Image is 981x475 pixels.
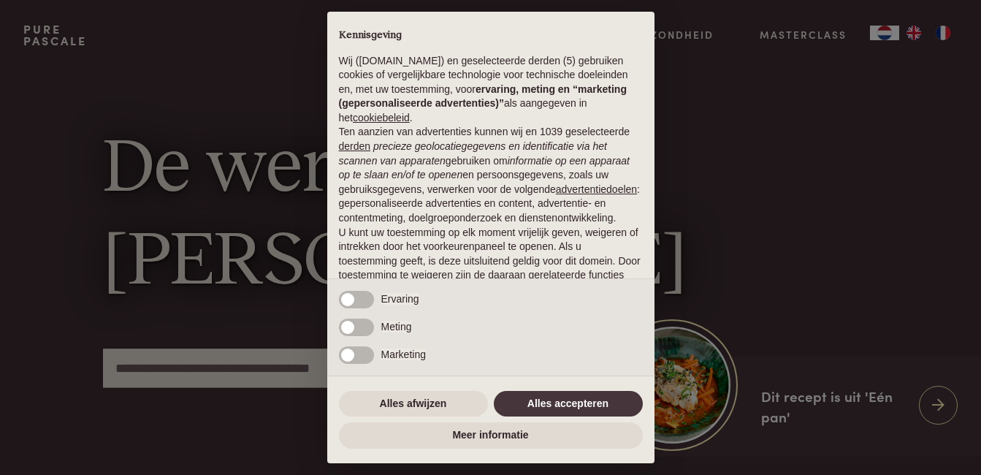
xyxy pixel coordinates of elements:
[339,226,643,297] p: U kunt uw toestemming op elk moment vrijelijk geven, weigeren of intrekken door het voorkeurenpan...
[381,293,419,305] span: Ervaring
[339,83,627,110] strong: ervaring, meting en “marketing (gepersonaliseerde advertenties)”
[339,155,630,181] em: informatie op een apparaat op te slaan en/of te openen
[339,54,643,126] p: Wij ([DOMAIN_NAME]) en geselecteerde derden (5) gebruiken cookies of vergelijkbare technologie vo...
[556,183,637,197] button: advertentiedoelen
[339,29,643,42] h2: Kennisgeving
[381,321,412,332] span: Meting
[494,391,643,417] button: Alles accepteren
[381,349,426,360] span: Marketing
[339,140,371,154] button: derden
[353,112,410,123] a: cookiebeleid
[339,125,643,225] p: Ten aanzien van advertenties kunnen wij en 1039 geselecteerde gebruiken om en persoonsgegevens, z...
[339,422,643,449] button: Meer informatie
[339,391,488,417] button: Alles afwijzen
[339,140,607,167] em: precieze geolocatiegegevens en identificatie via het scannen van apparaten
